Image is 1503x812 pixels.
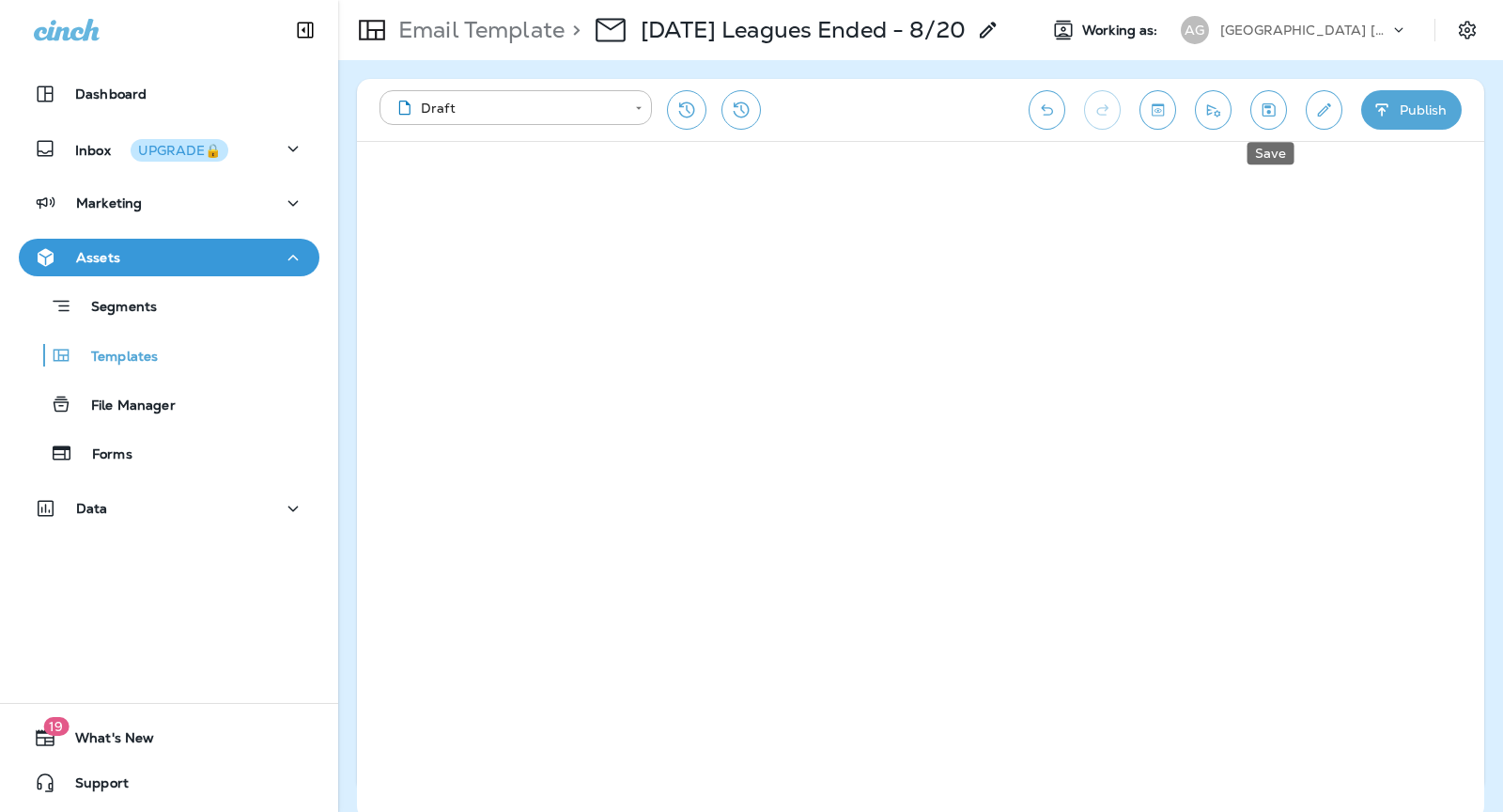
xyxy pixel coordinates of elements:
button: InboxUPGRADE🔒 [19,130,319,167]
p: Templates [72,349,158,367]
button: Settings [1450,13,1484,47]
button: Edit details [1306,90,1342,130]
button: Data [19,490,319,527]
p: Marketing [76,195,142,211]
span: Working as: [1082,23,1162,39]
div: AG [1181,16,1209,44]
button: Save [1250,90,1287,130]
button: 19What's New [19,719,319,757]
button: Support [19,764,319,802]
p: > [565,16,581,44]
span: What's New [56,730,154,753]
div: Draft [393,99,622,117]
span: Support [56,775,129,798]
p: Inbox [75,139,228,159]
button: Collapse Sidebar [279,11,332,49]
p: Email Template [391,16,565,44]
p: File Manager [72,398,176,415]
span: 19 [43,717,69,736]
button: Publish [1361,90,1462,130]
button: Templates [19,336,319,375]
button: Send test email [1195,90,1232,130]
p: [DATE] Leagues Ended - 8/20 [641,16,966,44]
button: Restore from previous version [667,90,706,130]
div: Save [1247,142,1294,164]
div: Wednesday Leagues Ended - 8/20 [641,16,966,44]
p: [GEOGRAPHIC_DATA] [US_STATE] [1220,23,1389,38]
p: Dashboard [75,86,147,101]
button: UPGRADE🔒 [131,139,228,162]
p: Data [76,501,108,516]
button: Segments [19,286,319,326]
button: Assets [19,239,319,276]
p: Assets [76,250,120,265]
button: Marketing [19,184,319,222]
button: View Changelog [721,90,761,130]
button: Dashboard [19,75,319,113]
p: Segments [72,299,157,318]
button: File Manager [19,384,319,424]
button: Toggle preview [1139,90,1176,130]
p: Forms [73,446,132,464]
button: Forms [19,433,319,473]
button: Undo [1029,90,1065,130]
div: UPGRADE🔒 [138,144,221,157]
